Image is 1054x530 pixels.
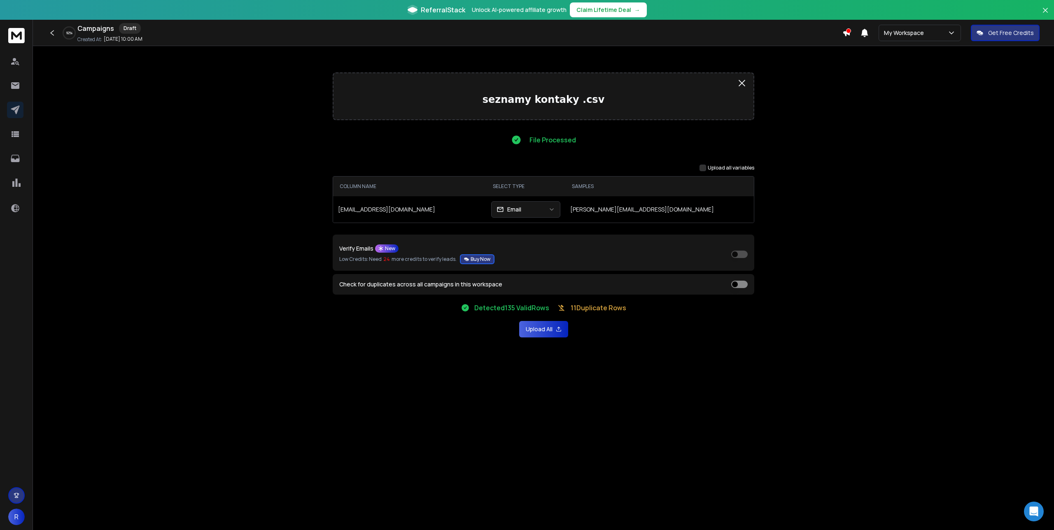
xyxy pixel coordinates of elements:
p: [DATE] 10:00 AM [104,36,142,42]
label: Check for duplicates across all campaigns in this workspace [339,281,502,287]
p: File Processed [529,135,576,145]
div: Email [497,205,521,214]
p: 11 Duplicate Rows [571,303,626,313]
label: Upload all variables [708,165,754,171]
button: Upload All [519,321,568,337]
th: SELECT TYPE [486,177,565,196]
button: Close banner [1040,5,1051,25]
div: Open Intercom Messenger [1024,502,1044,521]
p: 92 % [66,30,72,35]
p: seznamy kontaky .csv [340,93,747,106]
p: Unlock AI-powered affiliate growth [472,6,567,14]
p: Created At: [77,36,102,43]
button: R [8,509,25,525]
h1: Campaigns [77,23,114,33]
th: SAMPLES [565,177,754,196]
td: [PERSON_NAME][EMAIL_ADDRESS][DOMAIN_NAME] [565,196,754,223]
span: ReferralStack [421,5,465,15]
p: Low Credits: Need more credits to verify leads. [339,254,494,264]
p: Detected 135 Valid Rows [474,303,549,313]
td: [EMAIL_ADDRESS][DOMAIN_NAME] [333,196,486,223]
span: → [634,6,640,14]
span: 24 [383,256,390,263]
th: COLUMN NAME [333,177,486,196]
button: Claim Lifetime Deal→ [570,2,647,17]
p: Verify Emails [339,246,373,251]
div: Draft [119,23,141,34]
div: New [375,244,399,253]
p: Get Free Credits [988,29,1034,37]
button: Get Free Credits [971,25,1040,41]
p: My Workspace [884,29,927,37]
button: Verify EmailsNewLow Credits: Need 24 more credits to verify leads. [460,254,494,264]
